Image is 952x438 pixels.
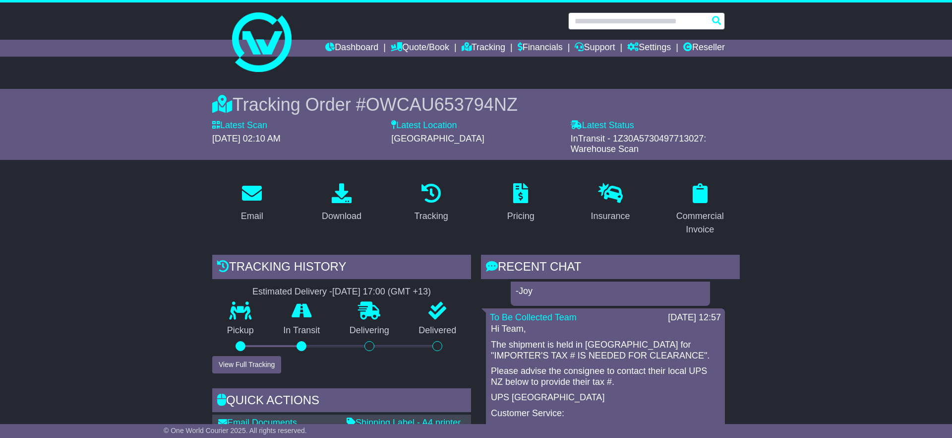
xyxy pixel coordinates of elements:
div: Quick Actions [212,388,471,415]
p: Pickup [212,325,269,336]
a: To Be Collected Team [490,312,577,322]
p: Customer Service: [491,408,720,419]
div: Commercial Invoice [666,210,733,236]
p: Please advise the consignee to contact their local UPS NZ below to provide their tax #. [491,366,720,387]
a: Email Documents [218,418,297,428]
div: Tracking history [212,255,471,282]
a: Tracking [462,40,505,57]
p: Delivered [404,325,472,336]
p: Hi Team, [491,324,720,335]
div: [DATE] 12:57 [668,312,721,323]
span: [DATE] 02:10 AM [212,134,281,144]
p: Delivering [335,325,404,336]
label: Latest Location [391,120,457,131]
p: The shipment is held in [GEOGRAPHIC_DATA] for "IMPORTER'S TAX # IS NEEDED FOR CLEARANCE". [491,340,720,361]
span: [GEOGRAPHIC_DATA] [391,134,484,144]
a: Quote/Book [391,40,449,57]
a: Shipping Label - A4 printer [347,418,461,428]
a: Dashboard [325,40,378,57]
a: Insurance [584,180,636,226]
a: Financials [518,40,563,57]
span: OWCAU653794NZ [366,94,518,115]
label: Latest Status [571,120,634,131]
p: -Joy [516,286,705,297]
a: Settings [627,40,671,57]
div: [DATE] 17:00 (GMT +13) [332,287,431,297]
div: Tracking Order # [212,94,740,115]
a: Email [235,180,270,226]
div: Insurance [591,210,630,223]
div: Email [241,210,263,223]
a: Support [575,40,615,57]
a: Commercial Invoice [660,180,740,240]
button: View Full Tracking [212,356,281,373]
span: InTransit - 1Z30A5730497713027: Warehouse Scan [571,134,707,154]
a: Tracking [408,180,455,226]
p: In Transit [269,325,335,336]
a: Reseller [683,40,725,57]
label: Latest Scan [212,120,267,131]
div: Tracking [415,210,448,223]
div: Pricing [507,210,535,223]
div: RECENT CHAT [481,255,740,282]
div: Download [322,210,361,223]
a: Download [315,180,368,226]
a: Pricing [501,180,541,226]
div: Estimated Delivery - [212,287,471,297]
span: © One World Courier 2025. All rights reserved. [164,427,307,435]
p: UPS [GEOGRAPHIC_DATA] [491,392,720,403]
